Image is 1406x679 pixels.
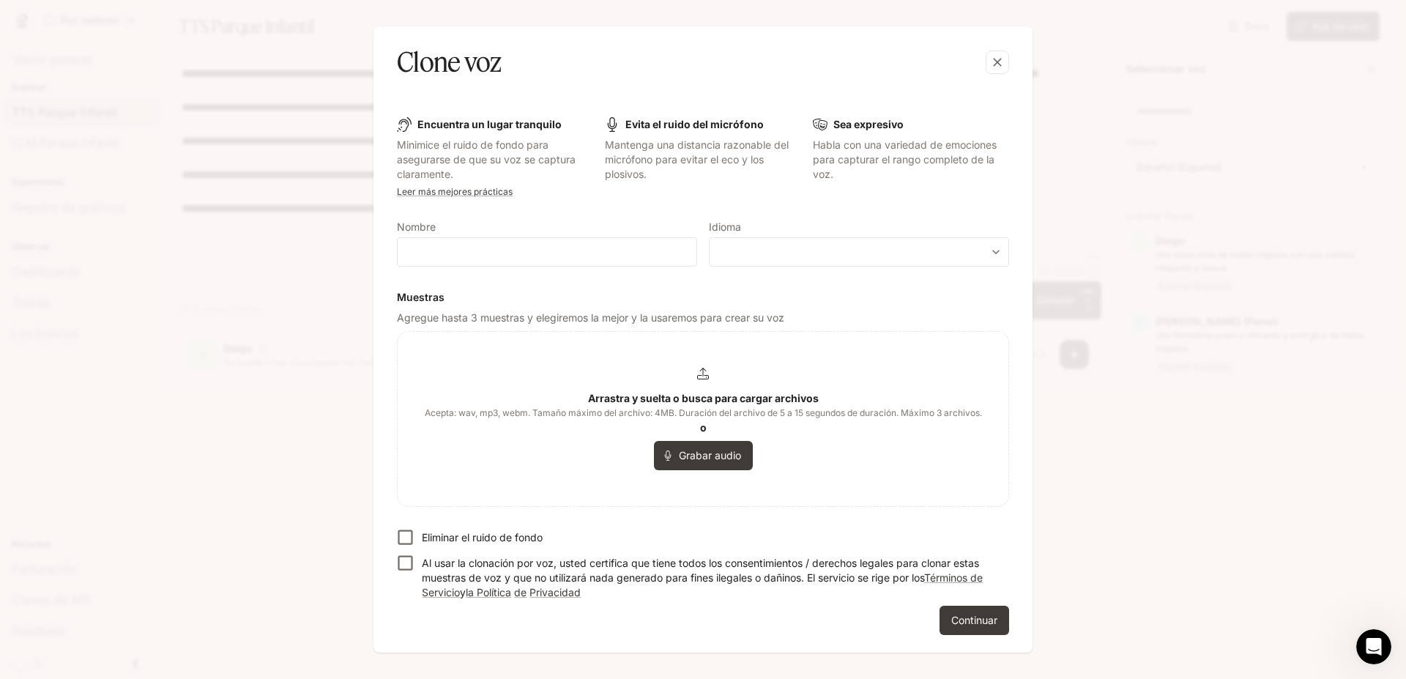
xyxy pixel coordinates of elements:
p: Habla con una variedad de emociones para capturar el rango completo de la voz. [813,138,1009,182]
button: Continuar [940,606,1009,635]
b: Sea expresivo [833,118,904,130]
b: Encuentra un lugar tranquilo [417,118,562,130]
p: Agregue hasta 3 muestras y elegiremos la mejor y la usaremos para crear su voz [397,311,1009,325]
a: de [514,586,527,598]
button: Grabar audio [654,441,753,470]
iframe: Intercom live chat [1356,629,1391,664]
p: Minimice el ruido de fondo para asegurarse de que su voz se captura claramente. [397,138,593,182]
h6: Muestras [397,290,1009,305]
p: Mantenga una distancia razonable del micrófono para evitar el eco y los plosivos. [605,138,801,182]
div: ​ [710,245,1008,259]
p: Idioma [709,222,741,232]
a: la Política [466,586,511,598]
a: Privacidad [529,586,581,598]
h5: Clone voz [397,44,502,81]
b: o [700,421,707,434]
span: Acepta: wav, mp3, webm. Tamaño máximo del archivo: 4MB. Duración del archivo de 5 a 15 segundos d... [425,406,982,420]
b: Arrastra y suelta o busca para cargar archivos [588,392,819,404]
p: Al usar la clonación por voz, usted certifica que tiene todos los consentimientos / derechos lega... [422,556,997,600]
p: Nombre [397,222,436,232]
a: Leer más mejores prácticas [397,186,513,197]
b: Evita el ruido del micrófono [625,118,764,130]
p: Eliminar el ruido de fondo [422,530,543,545]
